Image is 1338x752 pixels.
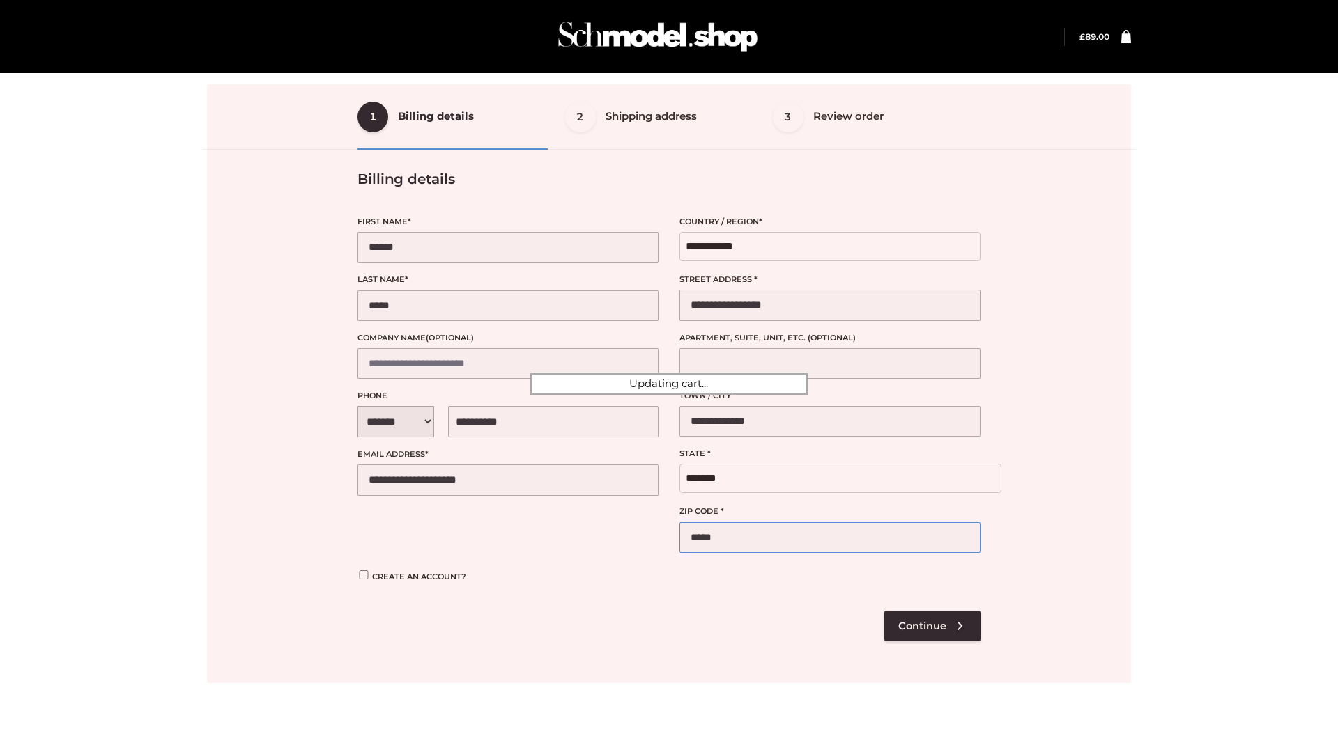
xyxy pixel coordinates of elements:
bdi: 89.00 [1079,31,1109,42]
a: £89.00 [1079,31,1109,42]
img: Schmodel Admin 964 [553,9,762,64]
span: £ [1079,31,1085,42]
div: Updating cart... [530,373,808,395]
